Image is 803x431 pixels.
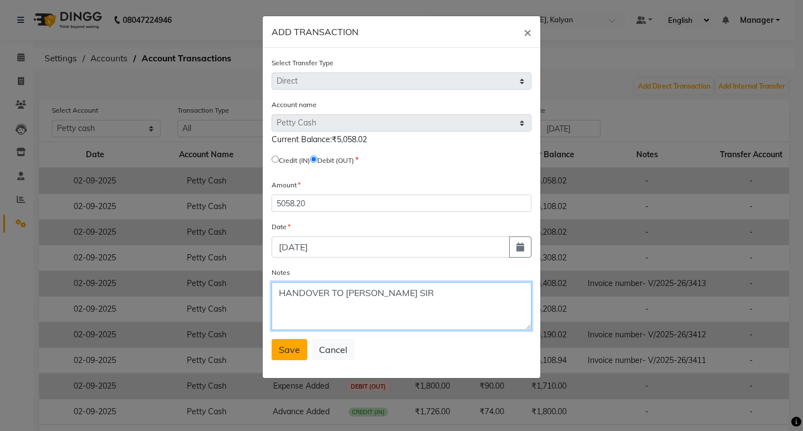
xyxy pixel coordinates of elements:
[312,339,355,360] button: Cancel
[272,268,290,278] label: Notes
[272,134,367,144] span: Current Balance:₹5,058.02
[279,344,300,355] span: Save
[524,23,531,40] span: ×
[272,180,301,190] label: Amount
[279,156,310,166] label: Credit (IN)
[515,16,540,47] button: Close
[272,25,359,38] h6: ADD TRANSACTION
[272,58,333,68] label: Select Transfer Type
[272,339,307,360] button: Save
[272,100,317,110] label: Account name
[272,222,291,232] label: Date
[317,156,354,166] label: Debit (OUT)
